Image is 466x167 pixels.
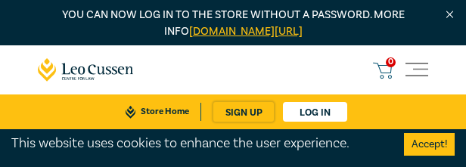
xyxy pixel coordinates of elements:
a: Log in [283,102,347,122]
a: sign up [213,102,274,122]
img: Close [443,8,456,21]
p: You can now log in to the store without a password. More info [38,7,428,40]
a: [DOMAIN_NAME][URL] [189,24,303,39]
button: Toggle navigation [405,59,428,82]
span: 0 [386,57,396,67]
a: Store Home [114,103,201,121]
button: Accept cookies [404,133,455,156]
div: This website uses cookies to enhance the user experience. [11,134,381,153]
